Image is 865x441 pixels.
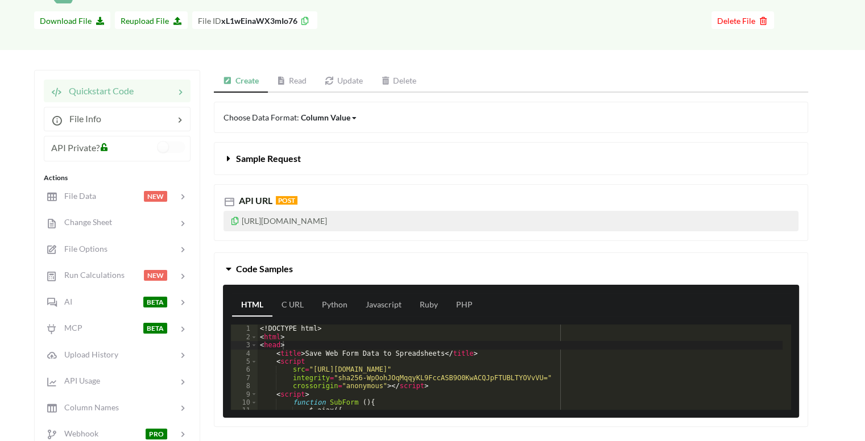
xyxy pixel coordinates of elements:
span: Sample Request [236,153,301,164]
span: Run Calculations [57,270,125,280]
a: PHP [447,294,482,317]
div: Actions [44,173,191,183]
a: HTML [232,294,272,317]
button: Sample Request [214,143,808,174]
div: 1 [231,324,258,332]
span: NEW [144,270,167,281]
span: MCP [57,323,82,332]
span: File ID [198,16,221,26]
div: 3 [231,341,258,349]
span: NEW [144,191,167,202]
div: 7 [231,374,258,382]
span: API Usage [57,376,100,385]
div: Column Value [301,111,350,123]
a: Javascript [357,294,411,317]
span: Quickstart Code [62,85,134,96]
button: Code Samples [214,253,808,285]
a: Create [214,70,268,93]
button: Download File [34,11,110,29]
p: [URL][DOMAIN_NAME] [224,211,798,231]
span: Column Names [57,402,119,412]
div: 11 [231,406,258,414]
span: File Options [57,244,107,253]
span: API URL [237,195,272,206]
span: POST [276,196,297,205]
span: Change Sheet [57,217,112,227]
span: AI [57,297,72,306]
button: Reupload File [115,11,188,29]
a: C URL [272,294,313,317]
div: 5 [231,357,258,365]
a: Update [316,70,372,93]
span: File Data [57,191,96,201]
a: Delete [372,70,426,93]
span: File Info [63,113,101,124]
span: Choose Data Format: [224,113,358,122]
span: BETA [143,323,167,334]
div: 9 [231,390,258,398]
button: Delete File [711,11,774,29]
span: Download File [40,16,105,26]
span: BETA [143,297,167,307]
a: Read [268,70,316,93]
span: API Private? [51,142,100,153]
a: Python [313,294,357,317]
div: 6 [231,365,258,373]
span: Code Samples [236,263,293,274]
span: Upload History [57,350,118,359]
div: 4 [231,350,258,357]
div: 2 [231,333,258,341]
span: Reupload File [121,16,182,26]
div: 10 [231,398,258,406]
span: Delete File [717,16,768,26]
span: Webhook [57,428,98,438]
b: xL1wEinaWX3mIo76 [221,16,297,26]
span: PRO [146,428,167,439]
a: Ruby [411,294,447,317]
div: 8 [231,382,258,390]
